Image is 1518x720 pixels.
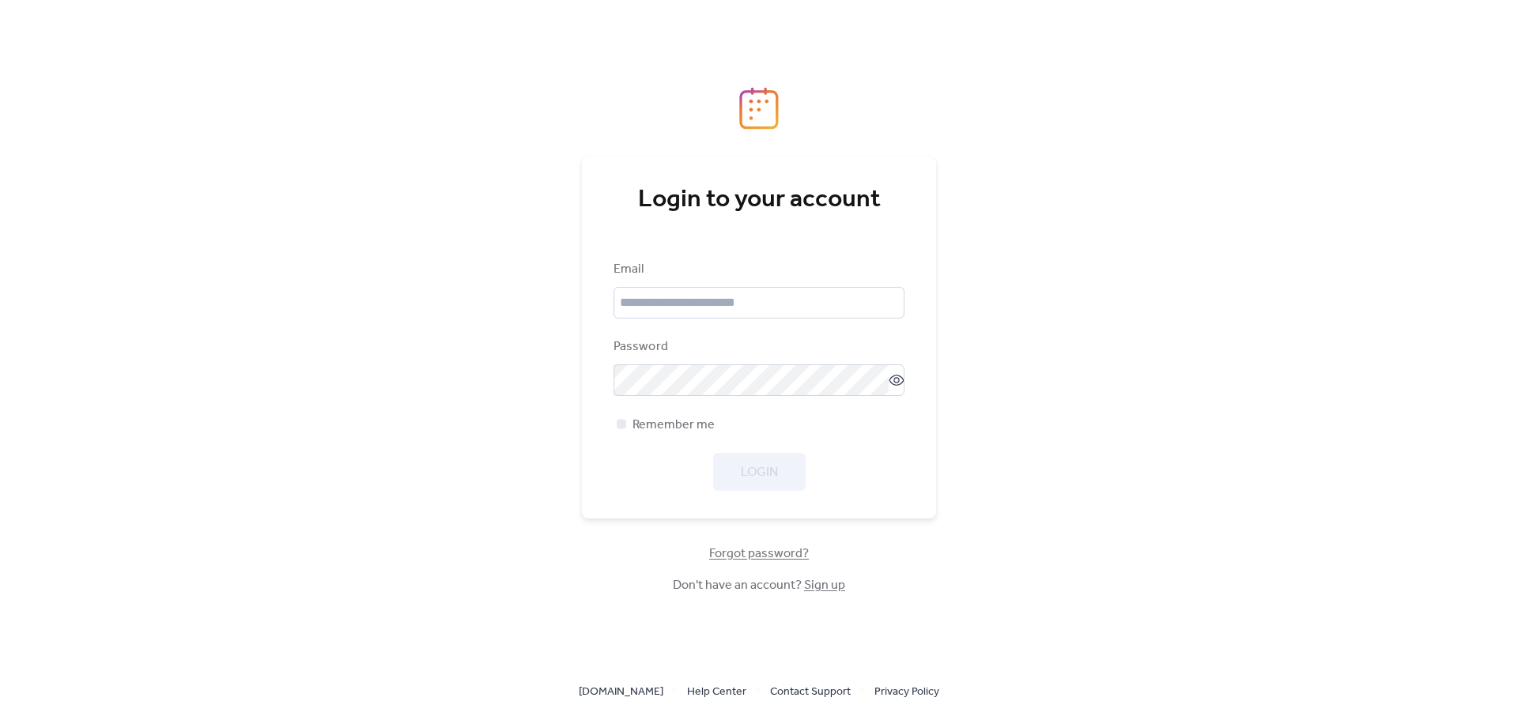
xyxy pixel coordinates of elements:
span: Privacy Policy [874,683,939,702]
a: Help Center [687,681,746,701]
a: [DOMAIN_NAME] [579,681,663,701]
span: Contact Support [770,683,851,702]
img: logo [739,87,779,130]
span: Forgot password? [709,545,809,564]
span: Don't have an account? [673,576,845,595]
a: Forgot password? [709,549,809,558]
div: Email [614,260,901,279]
span: Help Center [687,683,746,702]
span: Remember me [632,416,715,435]
a: Contact Support [770,681,851,701]
span: [DOMAIN_NAME] [579,683,663,702]
a: Privacy Policy [874,681,939,701]
div: Password [614,337,901,356]
div: Login to your account [614,184,904,216]
a: Sign up [804,573,845,597]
